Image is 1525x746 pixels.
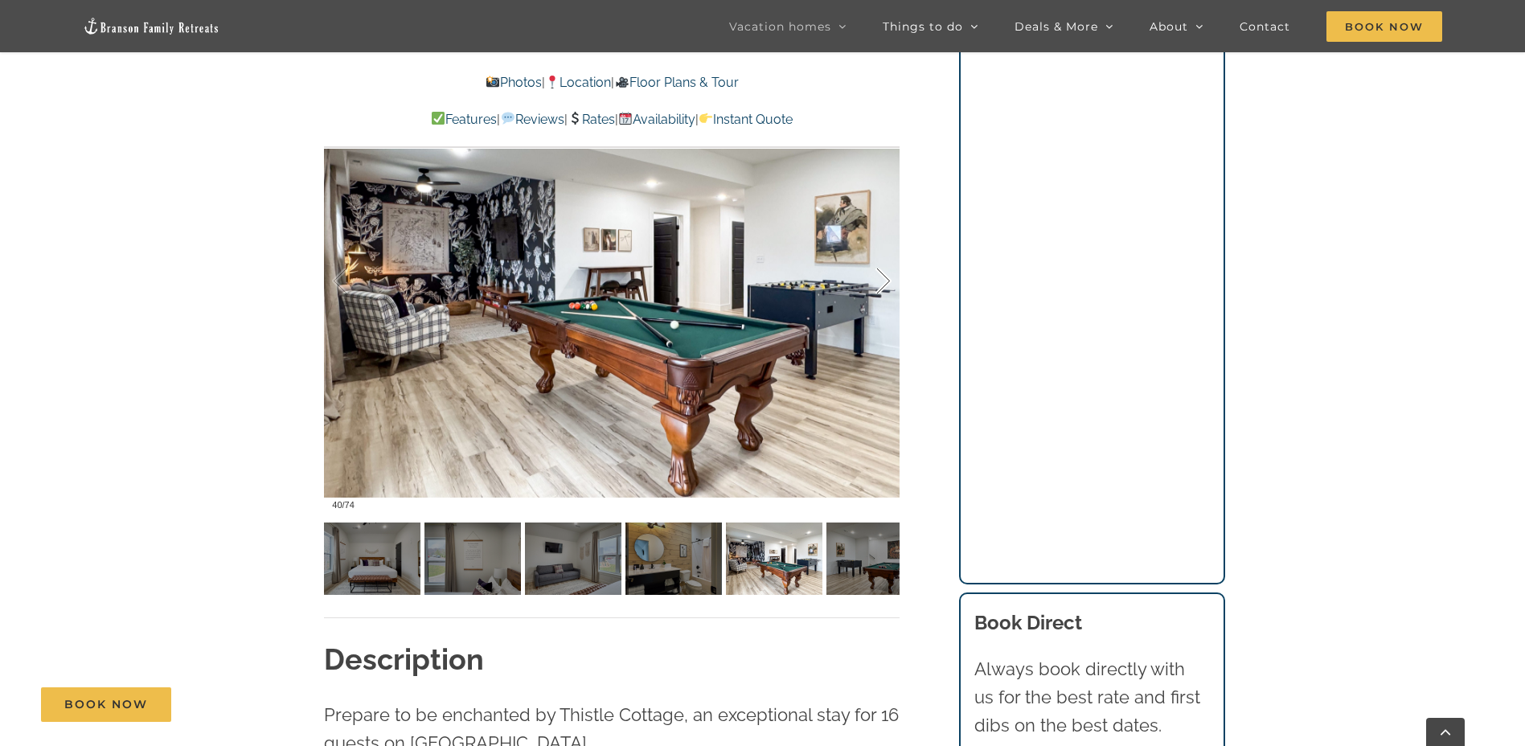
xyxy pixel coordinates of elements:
[699,112,712,125] img: 👉
[568,112,581,125] img: 💲
[568,112,615,127] a: Rates
[1150,21,1188,32] span: About
[614,75,738,90] a: Floor Plans & Tour
[974,611,1082,634] b: Book Direct
[64,698,148,711] span: Book Now
[625,523,722,595] img: Thistle-Cottage-vacation-home-private-pool-Table-Rock-Lake-1104-scaled.jpg-nggid041208-ngg0dyn-12...
[545,75,611,90] a: Location
[324,109,900,130] p: | | | |
[41,687,171,722] a: Book Now
[324,72,900,93] p: | |
[1240,21,1290,32] span: Contact
[424,523,521,595] img: Thistle-Cottage-at-Table-Rock-Lake-Branson-Missouri-1439-scaled.jpg-nggid041754-ngg0dyn-120x90-00...
[486,75,542,90] a: Photos
[619,112,632,125] img: 📆
[324,523,420,595] img: Thistle-Cottage-at-Table-Rock-Lake-Branson-Missouri-1437-scaled.jpg-nggid041753-ngg0dyn-120x90-00...
[546,76,559,88] img: 📍
[729,21,831,32] span: Vacation homes
[1015,21,1098,32] span: Deals & More
[974,655,1209,740] p: Always book directly with us for the best rate and first dibs on the best dates.
[616,76,629,88] img: 🎥
[726,523,822,595] img: Thistle-Cottage-at-Table-Rock-Lake-Branson-Missouri-1442-scaled.jpg-nggid041756-ngg0dyn-120x90-00...
[1326,11,1442,42] span: Book Now
[826,523,923,595] img: Thistle-Cottage-at-Table-Rock-Lake-Branson-Missouri-1451-scaled.jpg-nggid041760-ngg0dyn-120x90-00...
[699,112,793,127] a: Instant Quote
[432,112,445,125] img: ✅
[486,76,499,88] img: 📸
[618,112,695,127] a: Availability
[525,523,621,595] img: Thistle-Cottage-at-Table-Rock-Lake-Branson-Missouri-1441-scaled.jpg-nggid041755-ngg0dyn-120x90-00...
[431,112,497,127] a: Features
[500,112,564,127] a: Reviews
[883,21,963,32] span: Things to do
[502,112,514,125] img: 💬
[83,17,219,35] img: Branson Family Retreats Logo
[324,642,484,676] strong: Description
